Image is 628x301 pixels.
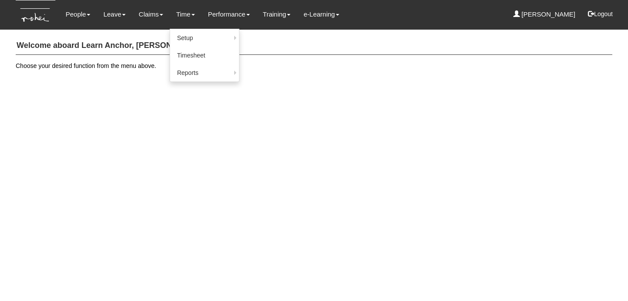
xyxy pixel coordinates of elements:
[139,4,163,24] a: Claims
[304,4,339,24] a: e-Learning
[263,4,291,24] a: Training
[16,0,55,30] img: KTs7HI1dOZG7tu7pUkOpGGQAiEQAiEQAj0IhBB1wtXDg6BEAiBEAiBEAiB4RGIoBtemSRFIRACIRACIRACIdCLQARdL1w5OAR...
[591,266,619,292] iframe: chat widget
[176,4,195,24] a: Time
[513,4,576,24] a: [PERSON_NAME]
[208,4,250,24] a: Performance
[170,47,239,64] a: Timesheet
[65,4,90,24] a: People
[170,64,239,81] a: Reports
[16,61,612,70] p: Choose your desired function from the menu above.
[16,37,612,55] h4: Welcome aboard Learn Anchor, [PERSON_NAME] !
[170,29,239,47] a: Setup
[582,3,619,24] button: Logout
[103,4,126,24] a: Leave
